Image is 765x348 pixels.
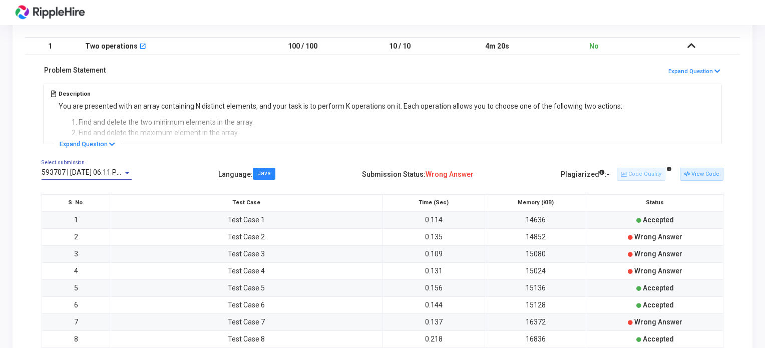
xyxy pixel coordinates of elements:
button: Expand Question [54,139,121,149]
h5: Problem Statement [44,66,106,75]
td: 10 / 10 [351,38,448,55]
td: 16372 [485,313,587,330]
td: Test Case 1 [110,211,382,228]
td: Test Case 5 [110,279,382,296]
button: Code Quality [617,168,665,181]
th: Time (Sec) [382,194,485,211]
span: - [607,170,610,178]
span: Accepted [643,284,674,292]
td: 15024 [485,262,587,279]
span: No [589,42,599,50]
th: Test Case [110,194,382,211]
button: View Code [680,168,723,181]
td: 14852 [485,228,587,245]
mat-icon: open_in_new [139,44,146,51]
td: 15080 [485,245,587,262]
img: logo [13,3,88,23]
td: Test Case 7 [110,313,382,330]
div: Java [257,171,271,177]
td: 4 [42,262,110,279]
span: Wrong Answer [634,250,682,258]
td: 15128 [485,296,587,313]
td: 0.131 [382,262,485,279]
th: S. No. [42,194,110,211]
div: Submission Status: [362,166,474,183]
div: Two operations [85,38,138,55]
td: 100 / 100 [254,38,351,55]
button: Expand Question [668,67,721,77]
div: Plagiarized : [561,166,610,183]
span: 593707 | [DATE] 06:11 PM IST [42,168,135,176]
td: Test Case 6 [110,296,382,313]
td: 7 [42,313,110,330]
td: 14636 [485,211,587,228]
td: 16836 [485,330,587,347]
td: 15136 [485,279,587,296]
td: Test Case 3 [110,245,382,262]
th: Memory (KiB) [485,194,587,211]
td: 1 [25,38,75,55]
div: Language : [218,166,275,183]
td: 2 [42,228,110,245]
td: Test Case 2 [110,228,382,245]
td: 8 [42,330,110,347]
span: Wrong Answer [634,267,682,275]
td: 0.109 [382,245,485,262]
td: 3 [42,245,110,262]
span: Wrong Answer [634,318,682,326]
td: Test Case 4 [110,262,382,279]
td: 0.156 [382,279,485,296]
td: 6 [42,296,110,313]
td: 4m 20s [448,38,545,55]
span: Accepted [643,216,674,224]
td: 0.218 [382,330,485,347]
td: 0.144 [382,296,485,313]
span: Accepted [643,335,674,343]
th: Status [587,194,723,211]
td: 0.114 [382,211,485,228]
h5: Description [59,91,622,97]
td: 0.137 [382,313,485,330]
td: 0.135 [382,228,485,245]
td: 1 [42,211,110,228]
span: Wrong Answer [426,170,474,178]
span: Wrong Answer [634,233,682,241]
td: 5 [42,279,110,296]
p: You are presented with an array containing N distinct elements, and your task is to perform K ope... [59,101,622,112]
td: Test Case 8 [110,330,382,347]
span: Accepted [643,301,674,309]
